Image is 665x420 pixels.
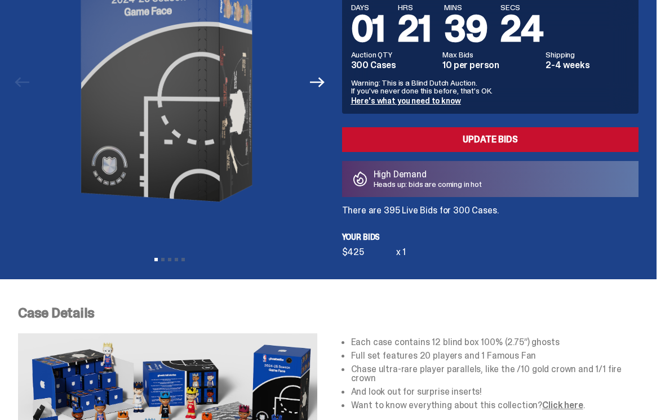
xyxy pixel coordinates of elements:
p: Heads up: bids are coming in hot [374,180,482,188]
span: 39 [444,6,487,52]
button: Next [305,70,330,95]
span: DAYS [351,3,385,11]
dt: Shipping [546,51,629,59]
span: 24 [500,6,543,52]
li: Each case contains 12 blind box 100% (2.75”) ghosts [351,338,639,347]
button: View slide 5 [181,258,185,261]
p: There are 395 Live Bids for 300 Cases. [342,206,639,215]
li: Full set features 20 players and 1 Famous Fan [351,351,639,360]
button: View slide 2 [161,258,165,261]
li: And look out for surprise inserts! [351,387,639,396]
a: Here's what you need to know [351,96,461,106]
button: View slide 4 [175,258,178,261]
span: 01 [351,6,385,52]
dd: 2-4 weeks [546,61,629,70]
span: HRS [398,3,431,11]
dt: Max Bids [442,51,539,59]
dd: 300 Cases [351,61,436,70]
button: View slide 1 [154,258,158,261]
dd: 10 per person [442,61,539,70]
p: High Demand [374,170,482,179]
span: MINS [444,3,487,11]
a: Click here [542,399,583,411]
p: Your bids [342,233,639,241]
li: Chase ultra-rare player parallels, like the /10 gold crown and 1/1 fire crown [351,365,639,383]
li: Want to know everything about this collection? . [351,401,639,410]
dt: Auction QTY [351,51,436,59]
div: x 1 [396,248,406,257]
a: Update Bids [342,127,639,152]
p: Case Details [18,306,639,320]
div: $425 [342,248,396,257]
button: View slide 3 [168,258,171,261]
span: SECS [500,3,543,11]
p: Warning: This is a Blind Dutch Auction. If you’ve never done this before, that’s OK. [351,79,630,95]
span: 21 [398,6,431,52]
